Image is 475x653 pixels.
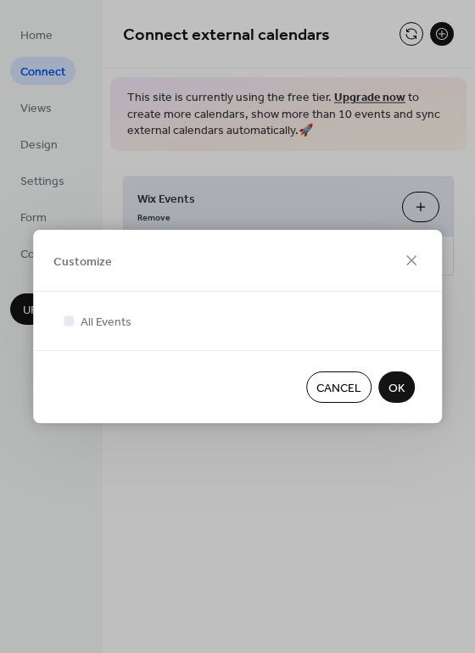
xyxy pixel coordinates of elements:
[388,380,405,398] span: OK
[316,380,361,398] span: Cancel
[306,371,372,403] button: Cancel
[53,253,112,271] span: Customize
[378,371,415,403] button: OK
[81,314,131,332] span: All Events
